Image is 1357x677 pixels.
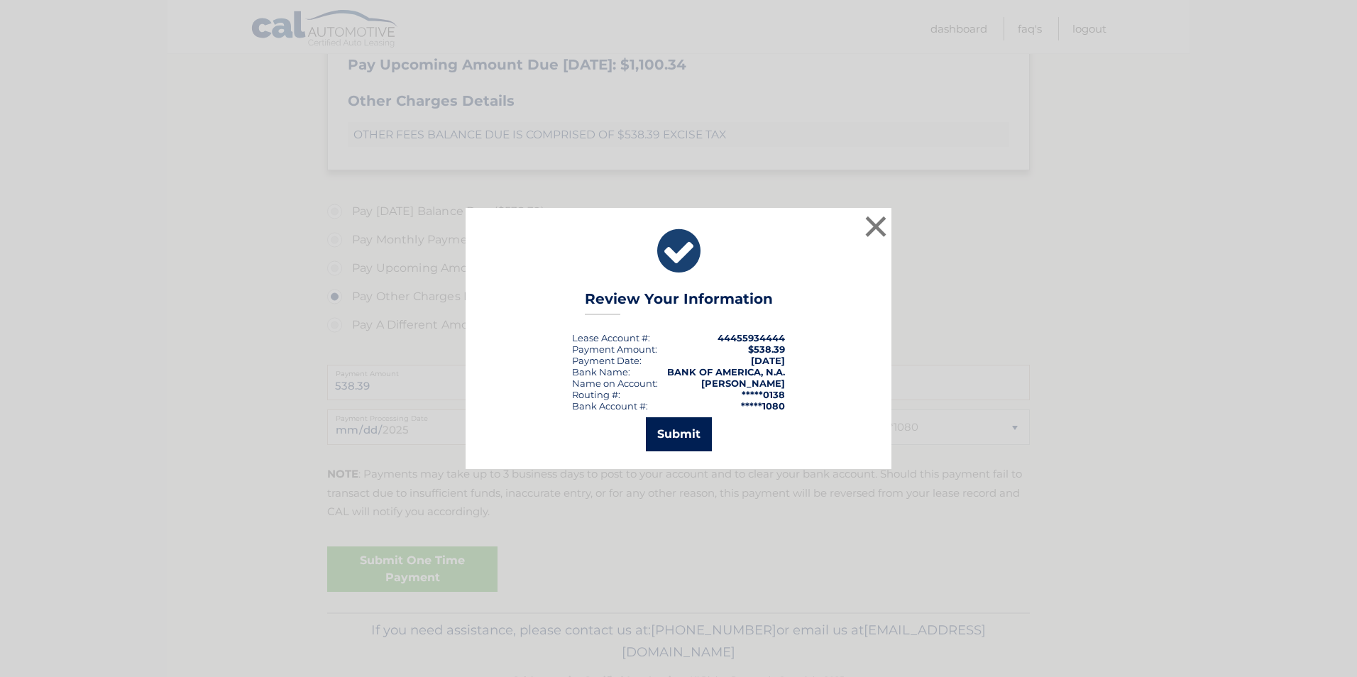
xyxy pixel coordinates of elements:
[701,378,785,389] strong: [PERSON_NAME]
[667,366,785,378] strong: BANK OF AMERICA, N.A.
[585,290,773,315] h3: Review Your Information
[572,400,648,412] div: Bank Account #:
[646,417,712,451] button: Submit
[572,332,650,343] div: Lease Account #:
[748,343,785,355] span: $538.39
[572,389,620,400] div: Routing #:
[572,366,630,378] div: Bank Name:
[572,355,639,366] span: Payment Date
[862,212,890,241] button: ×
[572,355,642,366] div: :
[718,332,785,343] strong: 44455934444
[572,378,658,389] div: Name on Account:
[572,343,657,355] div: Payment Amount:
[751,355,785,366] span: [DATE]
